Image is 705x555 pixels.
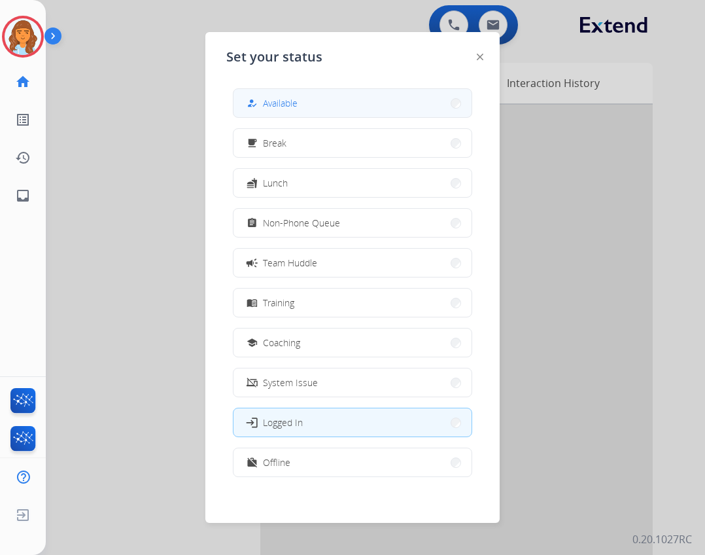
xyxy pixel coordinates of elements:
[233,329,472,357] button: Coaching
[263,336,300,349] span: Coaching
[263,296,294,310] span: Training
[233,408,472,437] button: Logged In
[233,368,472,397] button: System Issue
[15,74,31,90] mat-icon: home
[226,48,322,66] span: Set your status
[233,249,472,277] button: Team Huddle
[477,54,483,60] img: close-button
[5,18,41,55] img: avatar
[263,376,318,389] span: System Issue
[245,416,258,429] mat-icon: login
[15,150,31,166] mat-icon: history
[247,377,258,388] mat-icon: phonelink_off
[263,136,286,150] span: Break
[263,216,340,230] span: Non-Phone Queue
[263,256,317,270] span: Team Huddle
[247,297,258,308] mat-icon: menu_book
[15,112,31,128] mat-icon: list_alt
[247,337,258,348] mat-icon: school
[233,89,472,117] button: Available
[233,289,472,317] button: Training
[263,416,303,429] span: Logged In
[15,188,31,204] mat-icon: inbox
[247,137,258,149] mat-icon: free_breakfast
[263,176,288,190] span: Lunch
[632,531,692,547] p: 0.20.1027RC
[245,256,258,269] mat-icon: campaign
[233,169,472,197] button: Lunch
[233,448,472,476] button: Offline
[247,217,258,228] mat-icon: assignment
[263,96,298,110] span: Available
[233,129,472,157] button: Break
[247,98,258,109] mat-icon: how_to_reg
[263,456,290,469] span: Offline
[247,177,258,188] mat-icon: fastfood
[247,457,258,468] mat-icon: work_off
[233,209,472,237] button: Non-Phone Queue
